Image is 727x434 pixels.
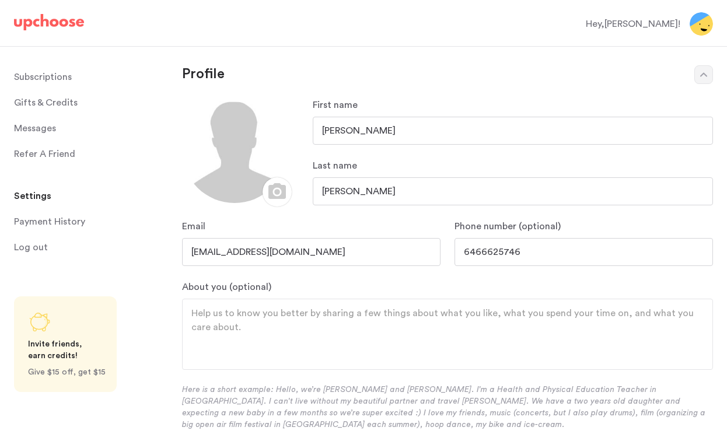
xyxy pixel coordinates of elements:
a: Share UpChoose [14,296,117,392]
a: Gifts & Credits [14,91,147,114]
a: Log out [14,236,147,259]
a: Subscriptions [14,65,147,89]
a: UpChoose [14,14,84,36]
div: Hey, [PERSON_NAME] ! [586,17,680,31]
p: First name [313,98,713,112]
p: Phone number (optional) [455,219,713,233]
p: Payment History [14,210,85,233]
span: Messages [14,117,56,140]
p: Subscriptions [14,65,72,89]
p: Last name [313,159,713,173]
a: Payment History [14,210,147,233]
p: Email [182,219,441,233]
span: Log out [14,236,48,259]
img: UpChoose [14,14,84,30]
span: Gifts & Credits [14,91,78,114]
a: Settings [14,184,147,208]
p: Refer A Friend [14,142,75,166]
a: Refer A Friend [14,142,147,166]
span: Settings [14,184,51,208]
p: Profile [182,65,683,84]
p: Here is a short example: Hello, we’re [PERSON_NAME] and [PERSON_NAME]. I'm a Health and Physical ... [182,384,713,430]
p: About you (optional) [182,280,713,294]
a: Messages [14,117,147,140]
